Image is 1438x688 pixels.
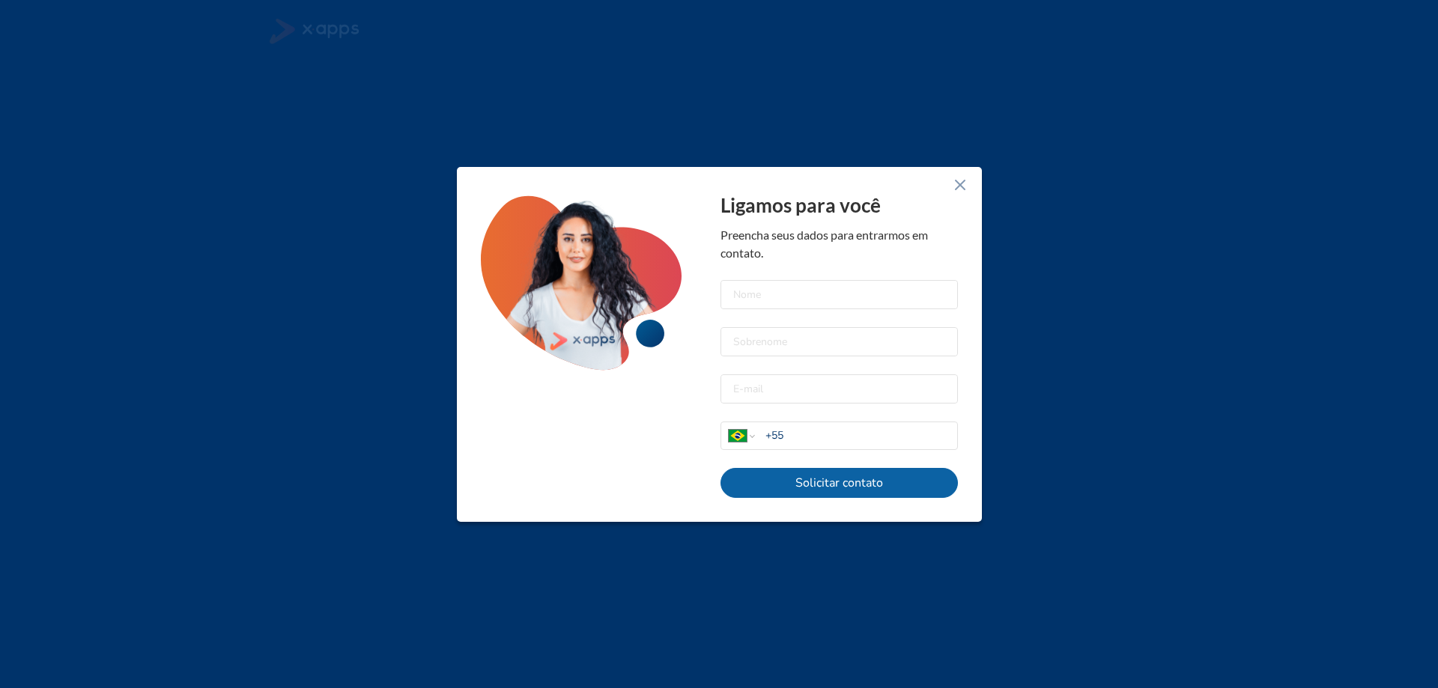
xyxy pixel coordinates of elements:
[721,281,957,308] input: Nome
[765,427,956,443] input: Telefone
[721,375,957,403] input: E-mail
[720,226,958,262] div: Preencha seus dados para entrarmos em contato.
[721,328,957,356] input: Sobrenome
[720,468,958,498] button: Solicitar contato
[720,191,958,220] div: Ligamos para você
